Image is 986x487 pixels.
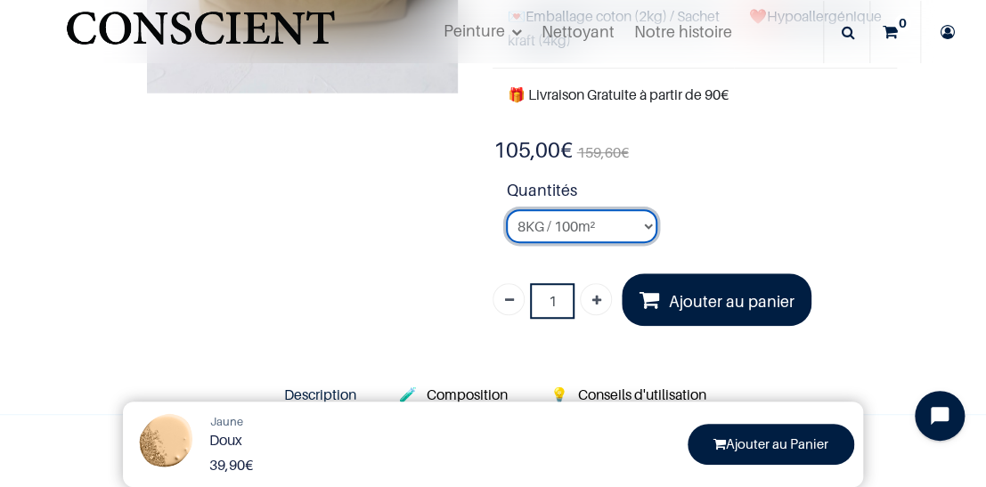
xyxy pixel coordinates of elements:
a: Supprimer [493,283,525,315]
span: Notre histoire [634,22,732,41]
a: Ajouter [580,283,612,315]
span: Conseils d'utilisation [578,386,706,403]
strong: Quantités [506,178,896,209]
b: € [493,137,572,163]
a: Ajouter au Panier [688,424,854,465]
sup: 0 [894,14,911,32]
span: 105,00 [493,137,559,163]
b: € [209,456,253,474]
a: Logo of CONSCIENT [62,1,338,63]
img: Product Image [132,410,199,477]
span: Peinture [443,21,504,40]
span: 39,90 [209,456,245,474]
img: CONSCIENT [62,1,338,71]
span: 159,60 [576,143,620,161]
span: 💡 [550,386,568,403]
a: Jaune [210,413,243,431]
font: Ajouter au panier [669,292,795,311]
span: € [576,142,628,162]
span: Logo of CONSCIENT [62,1,338,71]
span: 🧪 [399,386,417,403]
span: Nettoyant [542,22,615,41]
h1: Doux [209,432,508,449]
span: Composition [427,386,508,403]
a: Ajouter au panier [622,273,811,326]
a: 0 [870,1,920,63]
font: 🎁 Livraison Gratuite à partir de 90€ [507,85,728,103]
span: Jaune [210,414,243,428]
span: Description [284,386,356,403]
